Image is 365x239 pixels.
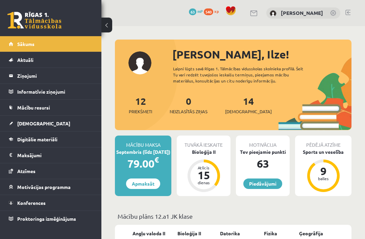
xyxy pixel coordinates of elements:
[115,148,171,156] div: Septembris (līdz [DATE])
[295,136,351,148] div: Pēdējā atzīme
[9,100,93,115] a: Mācību resursi
[9,211,93,226] a: Proktoringa izmēģinājums
[194,181,214,185] div: dienas
[225,95,272,115] a: 14[DEMOGRAPHIC_DATA]
[17,104,50,111] span: Mācību resursi
[243,178,282,189] a: Piedāvājumi
[9,116,93,131] a: [DEMOGRAPHIC_DATA]
[9,84,93,99] a: Informatīvie ziņojumi
[17,57,33,63] span: Aktuāli
[129,108,152,115] span: Priekšmeti
[177,136,230,148] div: Tuvākā ieskaite
[299,230,323,237] a: Ģeogrāfija
[9,195,93,211] a: Konferences
[204,8,222,14] a: 540 xp
[177,148,230,193] a: Bioloģija II Atlicis 15 dienas
[295,148,351,193] a: Sports un veselība 9 balles
[220,230,240,237] a: Datorika
[170,108,208,115] span: Neizlasītās ziņas
[17,216,76,222] span: Proktoringa izmēģinājums
[17,120,70,126] span: [DEMOGRAPHIC_DATA]
[9,68,93,83] a: Ziņojumi
[17,84,93,99] legend: Informatīvie ziņojumi
[236,136,290,148] div: Motivācija
[313,176,334,181] div: balles
[115,156,171,172] div: 79.00
[9,179,93,195] a: Motivācijas programma
[225,108,272,115] span: [DEMOGRAPHIC_DATA]
[126,178,160,189] a: Apmaksāt
[17,168,35,174] span: Atzīmes
[172,46,351,63] div: [PERSON_NAME], Ilze!
[236,148,290,156] div: Tev pieejamie punkti
[281,9,323,16] a: [PERSON_NAME]
[17,41,34,47] span: Sākums
[7,12,62,29] a: Rīgas 1. Tālmācības vidusskola
[9,147,93,163] a: Maksājumi
[115,136,171,148] div: Mācību maksa
[214,8,219,14] span: xp
[189,8,196,15] span: 63
[295,148,351,156] div: Sports un veselība
[129,95,152,115] a: 12Priekšmeti
[9,52,93,68] a: Aktuāli
[189,8,203,14] a: 63 mP
[17,200,46,206] span: Konferences
[9,132,93,147] a: Digitālie materiāli
[9,163,93,179] a: Atzīmes
[17,147,93,163] legend: Maksājumi
[194,166,214,170] div: Atlicis
[17,184,71,190] span: Motivācijas programma
[118,212,349,221] p: Mācību plāns 12.a1 JK klase
[170,95,208,115] a: 0Neizlasītās ziņas
[17,68,93,83] legend: Ziņojumi
[313,166,334,176] div: 9
[177,148,230,156] div: Bioloģija II
[270,10,276,17] img: Ilze Everte
[9,36,93,52] a: Sākums
[204,8,213,15] span: 540
[154,155,159,165] span: €
[132,230,165,237] a: Angļu valoda II
[177,230,201,237] a: Bioloģija II
[264,230,277,237] a: Fizika
[236,156,290,172] div: 63
[197,8,203,14] span: mP
[17,136,57,142] span: Digitālie materiāli
[194,170,214,181] div: 15
[173,66,315,84] div: Laipni lūgts savā Rīgas 1. Tālmācības vidusskolas skolnieka profilā. Šeit Tu vari redzēt tuvojošo...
